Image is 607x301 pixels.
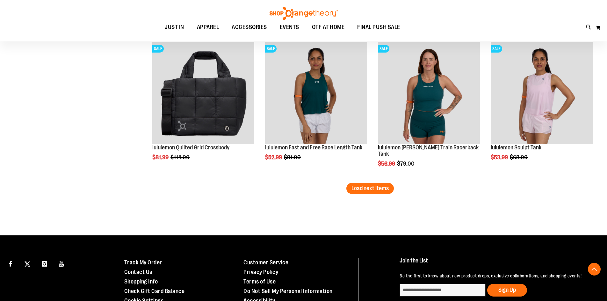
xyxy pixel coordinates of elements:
[357,20,400,34] span: FINAL PUSH SALE
[491,42,593,145] a: Main Image of 1538347SALE
[400,284,486,297] input: enter email
[378,144,479,157] a: lululemon [PERSON_NAME] Train Racerback Tank
[400,273,592,279] p: Be the first to know about new product drops, exclusive collaborations, and shopping events!
[265,144,362,151] a: lululemon Fast and Free Race Length Tank
[158,20,191,35] a: JUST IN
[273,20,306,35] a: EVENTS
[491,45,502,53] span: SALE
[152,42,254,145] a: lululemon Quilted Grid CrossbodySALE
[165,20,184,34] span: JUST IN
[378,45,389,53] span: SALE
[498,287,516,293] span: Sign Up
[152,144,229,151] a: lululemon Quilted Grid Crossbody
[56,258,67,269] a: Visit our Youtube page
[243,269,278,275] a: Privacy Policy
[149,39,257,177] div: product
[265,45,277,53] span: SALE
[510,154,529,161] span: $68.00
[39,258,50,269] a: Visit our Instagram page
[124,288,185,294] a: Check Gift Card Balance
[306,20,351,35] a: OTF AT HOME
[378,42,480,144] img: lululemon Wunder Train Racerback Tank
[280,20,299,34] span: EVENTS
[400,258,592,269] h4: Join the List
[265,42,367,144] img: Main view of 2024 August lululemon Fast and Free Race Length Tank
[191,20,226,34] a: APPAREL
[243,288,333,294] a: Do Not Sell My Personal Information
[5,258,16,269] a: Visit our Facebook page
[491,42,593,144] img: Main Image of 1538347
[225,20,273,35] a: ACCESSORIES
[22,258,33,269] a: Visit our X page
[491,144,541,151] a: lululemon Sculpt Tank
[152,45,164,53] span: SALE
[284,154,302,161] span: $91.00
[346,183,394,194] button: Load next items
[243,278,276,285] a: Terms of Use
[124,269,152,275] a: Contact Us
[375,39,483,183] div: product
[232,20,267,34] span: ACCESSORIES
[262,39,370,177] div: product
[588,263,601,276] button: Back To Top
[491,154,509,161] span: $53.99
[378,42,480,145] a: lululemon Wunder Train Racerback TankSALE
[351,185,389,191] span: Load next items
[378,161,396,167] span: $56.99
[243,259,288,266] a: Customer Service
[269,7,339,20] img: Shop Orangetheory
[488,39,596,177] div: product
[124,278,158,285] a: Shopping Info
[397,161,416,167] span: $79.00
[25,261,30,267] img: Twitter
[312,20,345,34] span: OTF AT HOME
[170,154,191,161] span: $114.00
[265,42,367,145] a: Main view of 2024 August lululemon Fast and Free Race Length TankSALE
[124,259,162,266] a: Track My Order
[351,20,407,35] a: FINAL PUSH SALE
[152,42,254,144] img: lululemon Quilted Grid Crossbody
[152,154,170,161] span: $81.99
[487,284,527,297] button: Sign Up
[197,20,219,34] span: APPAREL
[265,154,283,161] span: $52.99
